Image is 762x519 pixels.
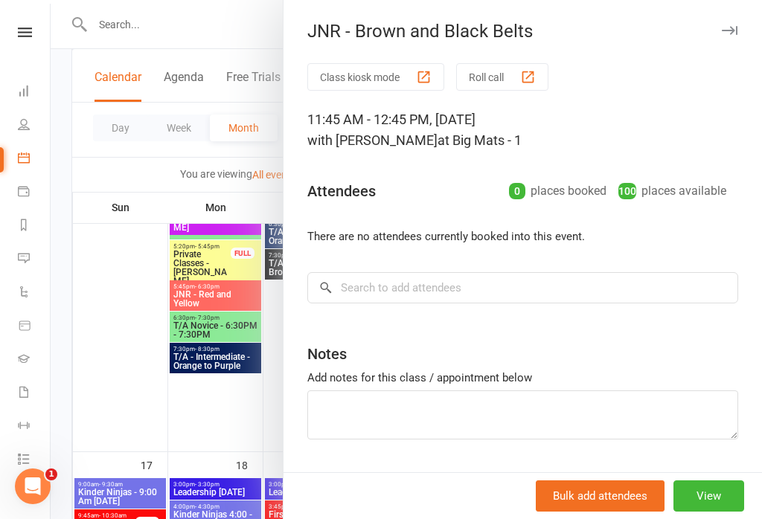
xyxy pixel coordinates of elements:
div: places booked [509,181,606,202]
div: Attendees [307,181,376,202]
a: People [18,109,51,143]
div: 0 [509,183,525,199]
a: Calendar [18,143,51,176]
iframe: Intercom live chat [15,468,51,504]
button: Class kiosk mode [307,63,444,91]
div: 100 [618,183,636,199]
button: View [673,480,744,512]
div: Notes [307,344,347,364]
li: There are no attendees currently booked into this event. [307,228,738,245]
a: Product Sales [18,310,51,344]
span: with [PERSON_NAME] [307,132,438,148]
a: Dashboard [18,76,51,109]
span: 1 [45,468,57,480]
div: places available [618,181,726,202]
button: Roll call [456,63,548,91]
input: Search to add attendees [307,272,738,303]
div: 11:45 AM - 12:45 PM, [DATE] [307,109,738,151]
span: at Big Mats - 1 [438,132,522,148]
div: JNR - Brown and Black Belts [284,21,762,42]
div: Add notes for this class / appointment below [307,369,738,387]
button: Bulk add attendees [536,480,665,512]
a: Reports [18,210,51,243]
a: Payments [18,176,51,210]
